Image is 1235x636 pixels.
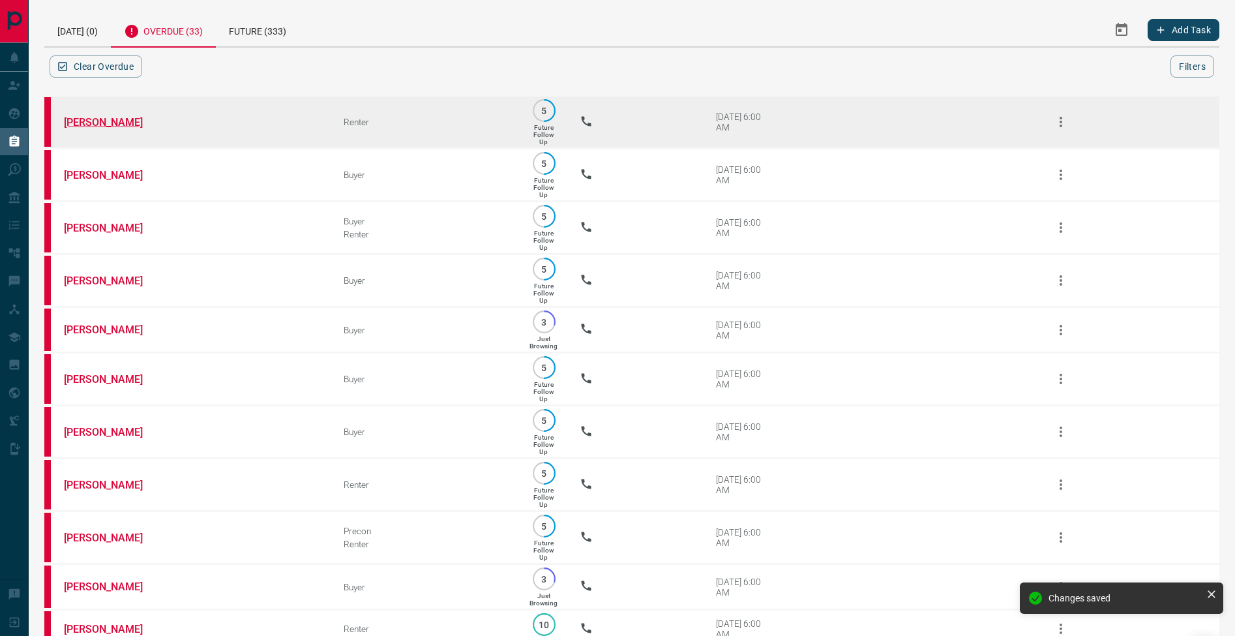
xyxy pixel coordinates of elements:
[539,574,549,584] p: 3
[539,620,549,629] p: 10
[539,363,549,372] p: 5
[716,270,771,291] div: [DATE] 6:00 AM
[539,521,549,531] p: 5
[539,317,549,327] p: 3
[539,106,549,115] p: 5
[44,13,111,46] div: [DATE] (0)
[44,513,51,562] div: property.ca
[533,177,554,198] p: Future Follow Up
[44,566,51,608] div: property.ca
[1049,593,1201,603] div: Changes saved
[533,434,554,455] p: Future Follow Up
[64,581,162,593] a: [PERSON_NAME]
[44,354,51,404] div: property.ca
[529,592,558,607] p: Just Browsing
[539,416,549,425] p: 5
[64,426,162,438] a: [PERSON_NAME]
[64,116,162,129] a: [PERSON_NAME]
[344,229,508,239] div: Renter
[344,479,508,490] div: Renter
[44,309,51,351] div: property.ca
[64,275,162,287] a: [PERSON_NAME]
[539,159,549,168] p: 5
[64,532,162,544] a: [PERSON_NAME]
[44,407,51,457] div: property.ca
[344,624,508,634] div: Renter
[344,275,508,286] div: Buyer
[716,112,771,132] div: [DATE] 6:00 AM
[44,203,51,252] div: property.ca
[533,487,554,508] p: Future Follow Up
[344,117,508,127] div: Renter
[533,381,554,402] p: Future Follow Up
[344,216,508,226] div: Buyer
[344,170,508,180] div: Buyer
[344,374,508,384] div: Buyer
[716,164,771,185] div: [DATE] 6:00 AM
[716,577,771,598] div: [DATE] 6:00 AM
[64,324,162,336] a: [PERSON_NAME]
[539,468,549,478] p: 5
[1106,14,1137,46] button: Select Date Range
[216,13,299,46] div: Future (333)
[344,325,508,335] div: Buyer
[529,335,558,350] p: Just Browsing
[539,264,549,274] p: 5
[50,55,142,78] button: Clear Overdue
[64,169,162,181] a: [PERSON_NAME]
[716,217,771,238] div: [DATE] 6:00 AM
[344,427,508,437] div: Buyer
[716,527,771,548] div: [DATE] 6:00 AM
[716,369,771,389] div: [DATE] 6:00 AM
[44,150,51,200] div: property.ca
[64,222,162,234] a: [PERSON_NAME]
[344,526,508,536] div: Precon
[344,539,508,549] div: Renter
[716,474,771,495] div: [DATE] 6:00 AM
[716,320,771,341] div: [DATE] 6:00 AM
[44,256,51,305] div: property.ca
[44,460,51,509] div: property.ca
[1148,19,1219,41] button: Add Task
[111,13,216,48] div: Overdue (33)
[533,124,554,145] p: Future Follow Up
[533,282,554,304] p: Future Follow Up
[64,623,162,635] a: [PERSON_NAME]
[539,211,549,221] p: 5
[533,539,554,561] p: Future Follow Up
[44,97,51,147] div: property.ca
[716,421,771,442] div: [DATE] 6:00 AM
[64,373,162,386] a: [PERSON_NAME]
[64,479,162,491] a: [PERSON_NAME]
[533,230,554,251] p: Future Follow Up
[1170,55,1214,78] button: Filters
[344,582,508,592] div: Buyer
